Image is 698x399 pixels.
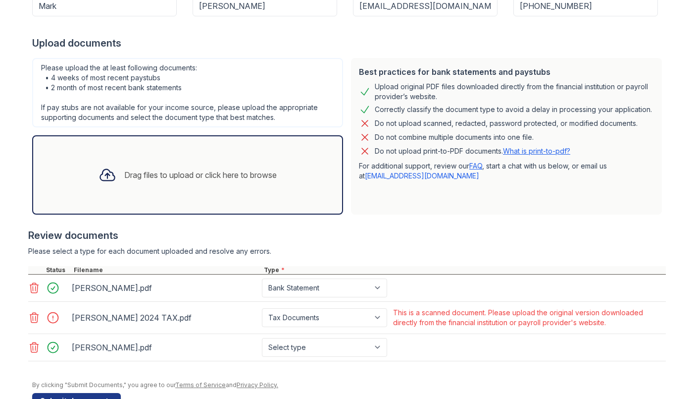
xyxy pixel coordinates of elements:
[44,266,72,274] div: Status
[365,171,479,180] a: [EMAIL_ADDRESS][DOMAIN_NAME]
[359,161,654,181] p: For additional support, review our , start a chat with us below, or email us at
[72,340,258,355] div: [PERSON_NAME].pdf
[375,82,654,102] div: Upload original PDF files downloaded directly from the financial institution or payroll provider’...
[32,381,666,389] div: By clicking "Submit Documents," you agree to our and
[469,162,482,170] a: FAQ
[375,104,652,115] div: Correctly classify the document type to avoid a delay in processing your application.
[262,266,666,274] div: Type
[32,58,343,127] div: Please upload the at least following documents: • 4 weeks of most recent paystubs • 2 month of mo...
[32,36,666,50] div: Upload documents
[393,308,664,328] div: This is a scanned document. Please upload the original version downloaded directly from the finan...
[375,131,534,143] div: Do not combine multiple documents into one file.
[124,169,277,181] div: Drag files to upload or click here to browse
[28,246,666,256] div: Please select a type for each document uploaded and resolve any errors.
[72,280,258,296] div: [PERSON_NAME].pdf
[503,147,570,155] a: What is print-to-pdf?
[28,228,666,242] div: Review documents
[359,66,654,78] div: Best practices for bank statements and paystubs
[175,381,226,389] a: Terms of Service
[375,117,638,129] div: Do not upload scanned, redacted, password protected, or modified documents.
[375,146,570,156] p: Do not upload print-to-PDF documents.
[72,266,262,274] div: Filename
[72,310,258,326] div: [PERSON_NAME] 2024 TAX.pdf
[237,381,278,389] a: Privacy Policy.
